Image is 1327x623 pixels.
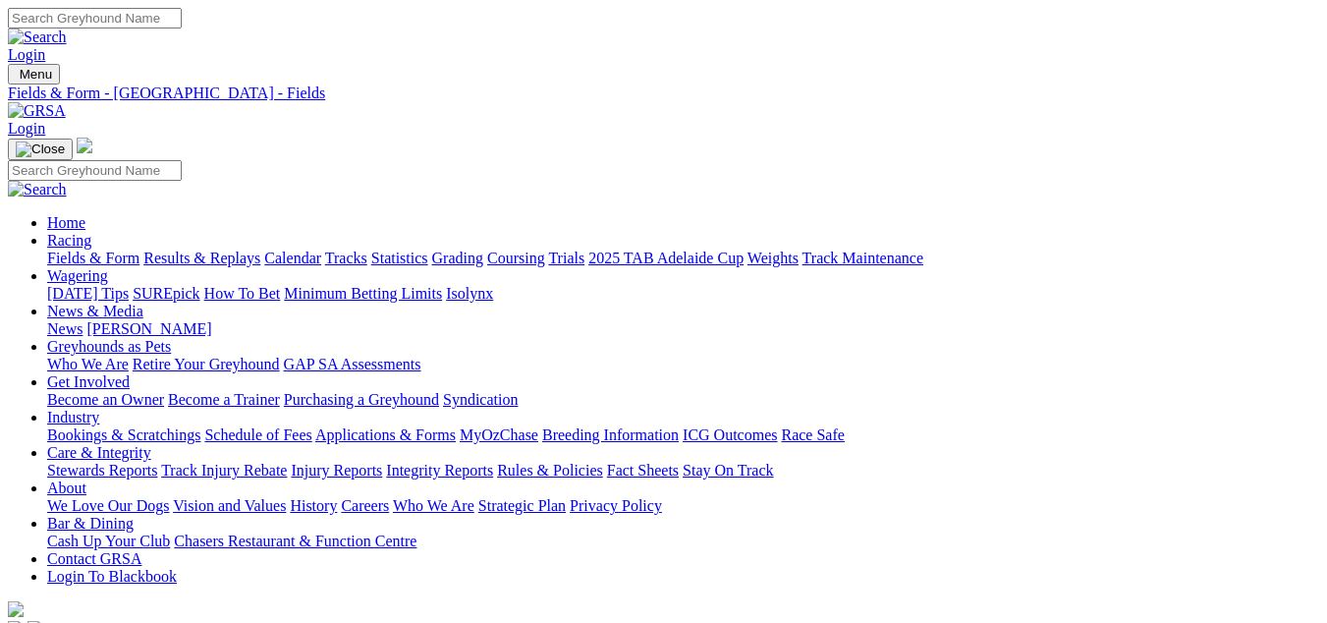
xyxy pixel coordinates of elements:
a: Fact Sheets [607,462,679,479]
div: Industry [47,426,1319,444]
a: Results & Replays [143,250,260,266]
a: Coursing [487,250,545,266]
a: Track Injury Rebate [161,462,287,479]
a: Applications & Forms [315,426,456,443]
input: Search [8,8,182,28]
a: Bookings & Scratchings [47,426,200,443]
img: logo-grsa-white.png [8,601,24,617]
input: Search [8,160,182,181]
a: About [47,480,86,496]
button: Toggle navigation [8,139,73,160]
a: Stewards Reports [47,462,157,479]
a: Fields & Form [47,250,139,266]
a: Vision and Values [173,497,286,514]
a: Track Maintenance [802,250,923,266]
a: Become a Trainer [168,391,280,408]
div: About [47,497,1319,515]
img: Search [8,181,67,198]
div: Get Involved [47,391,1319,409]
a: Minimum Betting Limits [284,285,442,302]
a: Home [47,214,85,231]
div: Wagering [47,285,1319,303]
a: MyOzChase [460,426,538,443]
a: Injury Reports [291,462,382,479]
a: Contact GRSA [47,550,141,567]
a: Racing [47,232,91,249]
a: SUREpick [133,285,199,302]
span: Menu [20,67,52,82]
a: Bar & Dining [47,515,134,532]
a: Statistics [371,250,428,266]
a: Greyhounds as Pets [47,338,171,355]
a: Who We Are [393,497,474,514]
img: Close [16,142,65,157]
a: Who We Are [47,356,129,372]
div: Bar & Dining [47,533,1319,550]
a: Retire Your Greyhound [133,356,280,372]
a: Privacy Policy [570,497,662,514]
a: Grading [432,250,483,266]
a: News [47,320,83,337]
a: Tracks [325,250,367,266]
a: History [290,497,337,514]
a: GAP SA Assessments [284,356,421,372]
a: Purchasing a Greyhound [284,391,439,408]
a: Syndication [443,391,518,408]
a: Cash Up Your Club [47,533,170,549]
div: Racing [47,250,1319,267]
img: logo-grsa-white.png [77,138,92,153]
a: Weights [747,250,799,266]
a: Get Involved [47,373,130,390]
a: Calendar [264,250,321,266]
a: Login To Blackbook [47,568,177,585]
a: We Love Our Dogs [47,497,169,514]
a: Race Safe [781,426,844,443]
a: Schedule of Fees [204,426,311,443]
a: 2025 TAB Adelaide Cup [588,250,744,266]
div: Care & Integrity [47,462,1319,480]
a: How To Bet [204,285,281,302]
button: Toggle navigation [8,64,60,85]
a: Chasers Restaurant & Function Centre [174,533,416,549]
a: Care & Integrity [47,444,151,461]
a: Stay On Track [683,462,773,479]
a: Login [8,46,45,63]
a: ICG Outcomes [683,426,777,443]
a: Wagering [47,267,108,284]
a: Breeding Information [542,426,679,443]
a: Strategic Plan [478,497,566,514]
img: Search [8,28,67,46]
a: Trials [548,250,584,266]
div: Greyhounds as Pets [47,356,1319,373]
a: Isolynx [446,285,493,302]
a: Industry [47,409,99,425]
a: News & Media [47,303,143,319]
a: Become an Owner [47,391,164,408]
a: Integrity Reports [386,462,493,479]
img: GRSA [8,102,66,120]
a: Login [8,120,45,137]
div: News & Media [47,320,1319,338]
a: Fields & Form - [GEOGRAPHIC_DATA] - Fields [8,85,1319,102]
a: [PERSON_NAME] [86,320,211,337]
a: Rules & Policies [497,462,603,479]
a: Careers [341,497,389,514]
a: [DATE] Tips [47,285,129,302]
